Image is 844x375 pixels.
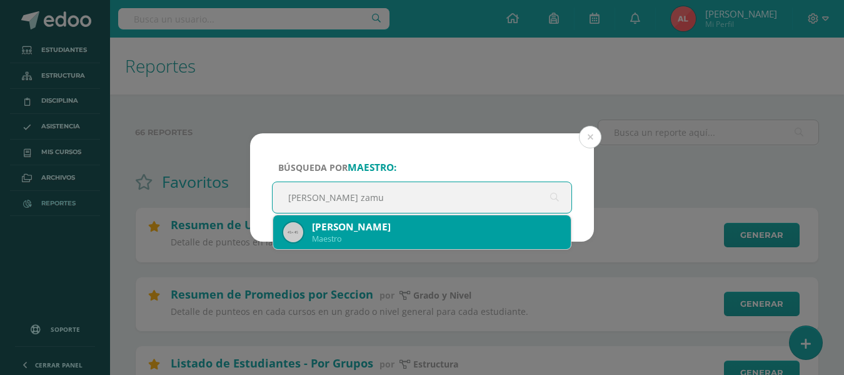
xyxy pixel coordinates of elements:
button: Close (Esc) [579,126,601,148]
div: [PERSON_NAME] [312,220,561,234]
strong: maestro: [348,161,396,174]
input: ej. Nicholas Alekzander, etc. [273,182,571,213]
span: Búsqueda por [278,162,396,173]
div: Maestro [312,234,561,244]
img: 45x45 [283,222,303,242]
